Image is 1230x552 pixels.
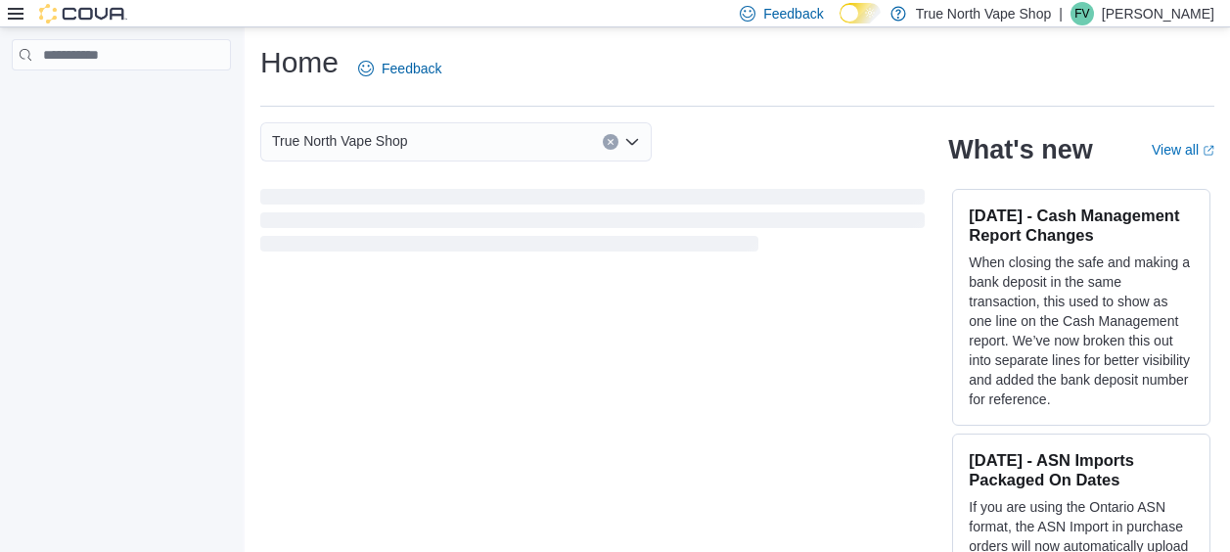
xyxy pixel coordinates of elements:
[12,74,231,121] nav: Complex example
[350,49,449,88] a: Feedback
[969,450,1194,489] h3: [DATE] - ASN Imports Packaged On Dates
[272,129,408,153] span: True North Vape Shop
[1059,2,1063,25] p: |
[969,253,1194,409] p: When closing the safe and making a bank deposit in the same transaction, this used to show as one...
[382,59,441,78] span: Feedback
[916,2,1052,25] p: True North Vape Shop
[1071,2,1094,25] div: Felix Vape
[39,4,127,23] img: Cova
[260,193,925,255] span: Loading
[840,3,881,23] input: Dark Mode
[948,134,1092,165] h2: What's new
[603,134,618,150] button: Clear input
[1074,2,1089,25] span: FV
[840,23,841,24] span: Dark Mode
[260,43,339,82] h1: Home
[969,206,1194,245] h3: [DATE] - Cash Management Report Changes
[1152,142,1214,158] a: View allExternal link
[763,4,823,23] span: Feedback
[1102,2,1214,25] p: [PERSON_NAME]
[624,134,640,150] button: Open list of options
[1203,145,1214,157] svg: External link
